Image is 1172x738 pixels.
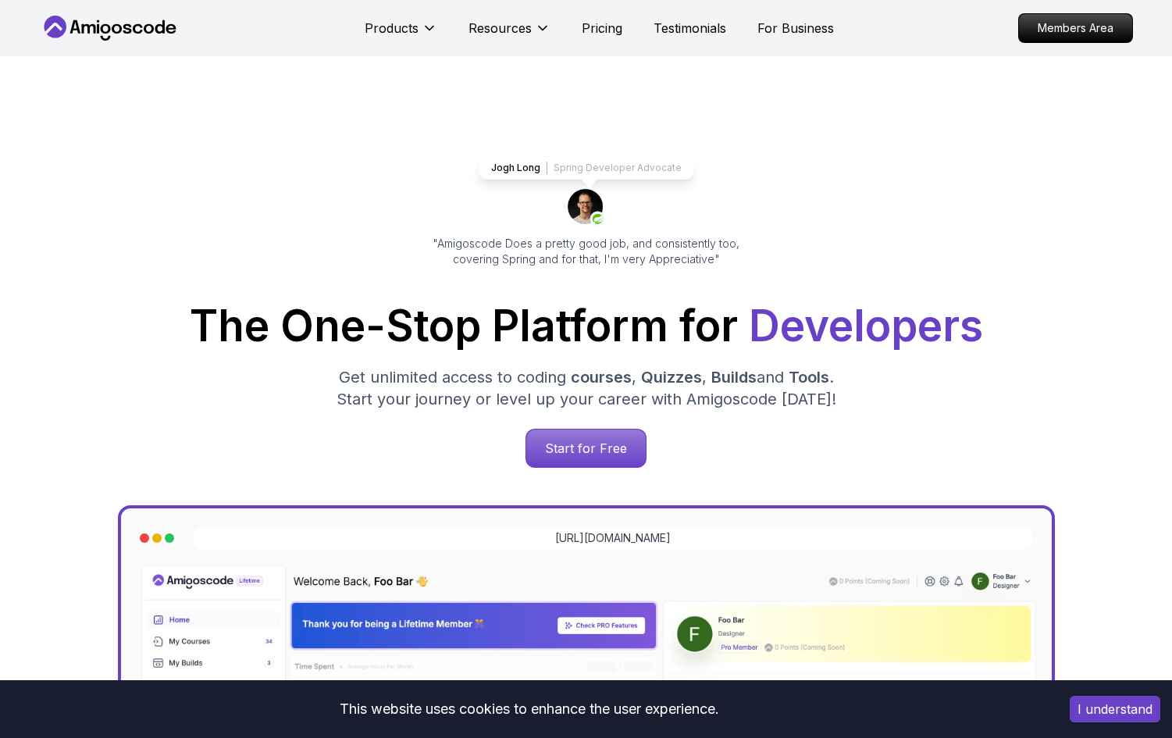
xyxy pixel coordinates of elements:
span: Developers [749,300,983,351]
h1: The One-Stop Platform for [52,305,1120,348]
a: [URL][DOMAIN_NAME] [555,530,671,546]
p: Spring Developer Advocate [554,162,682,174]
button: Accept cookies [1070,696,1160,722]
p: Get unlimited access to coding , , and . Start your journey or level up your career with Amigosco... [324,366,849,410]
a: Testimonials [654,19,726,37]
p: "Amigoscode Does a pretty good job, and consistently too, covering Spring and for that, I'm very ... [411,236,761,267]
span: Tools [789,368,829,387]
p: Resources [468,19,532,37]
span: courses [571,368,632,387]
span: Quizzes [641,368,702,387]
a: Members Area [1018,13,1133,43]
p: Jogh Long [491,162,540,174]
span: Builds [711,368,757,387]
img: josh long [568,189,605,226]
button: Resources [468,19,550,50]
p: Members Area [1019,14,1132,42]
a: For Business [757,19,834,37]
a: Pricing [582,19,622,37]
div: This website uses cookies to enhance the user experience. [12,692,1046,726]
p: Products [365,19,419,37]
button: Products [365,19,437,50]
p: Start for Free [526,430,646,467]
a: Start for Free [525,429,647,468]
